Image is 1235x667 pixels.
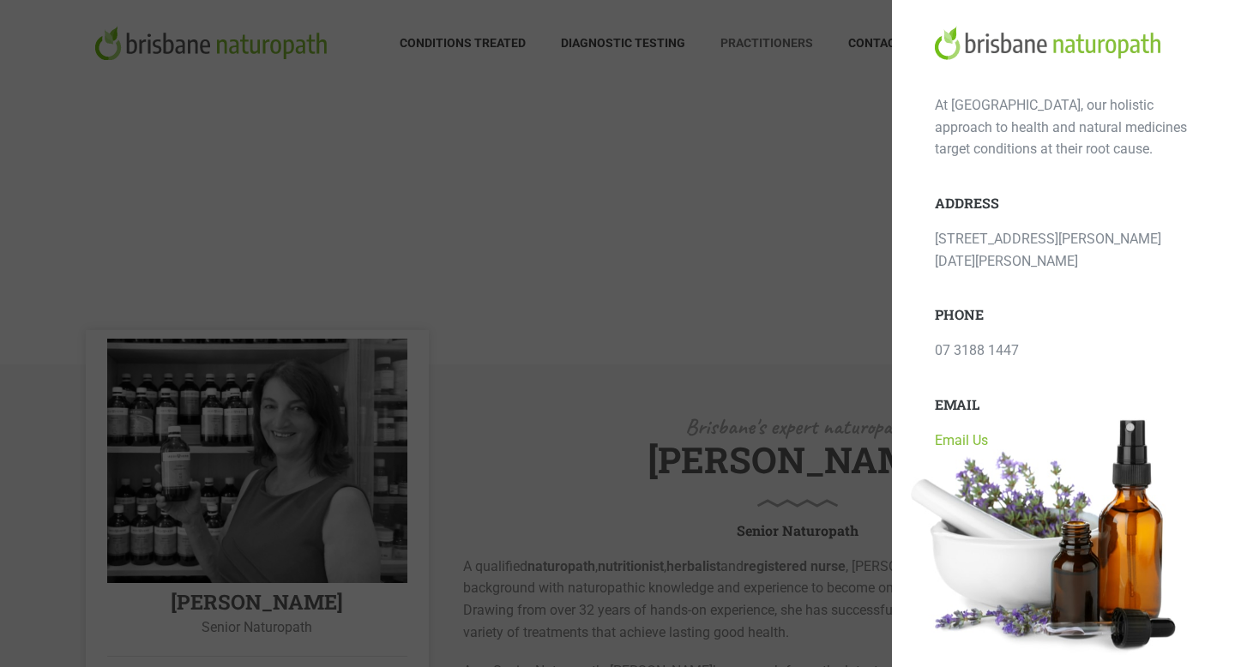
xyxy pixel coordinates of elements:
h6: ADDRESS [935,195,1192,211]
a: Email Us [935,432,988,448]
img: Brisbane Naturopath Logo [935,26,1162,60]
h6: PHONE [935,306,1192,322]
p: 07 3188 1447 [935,340,1192,362]
h6: EMAIL [935,396,1192,412]
p: At [GEOGRAPHIC_DATA], our holistic approach to health and natural medicines target conditions at ... [935,94,1192,160]
p: [STREET_ADDRESS][PERSON_NAME][DATE][PERSON_NAME] [935,228,1192,272]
